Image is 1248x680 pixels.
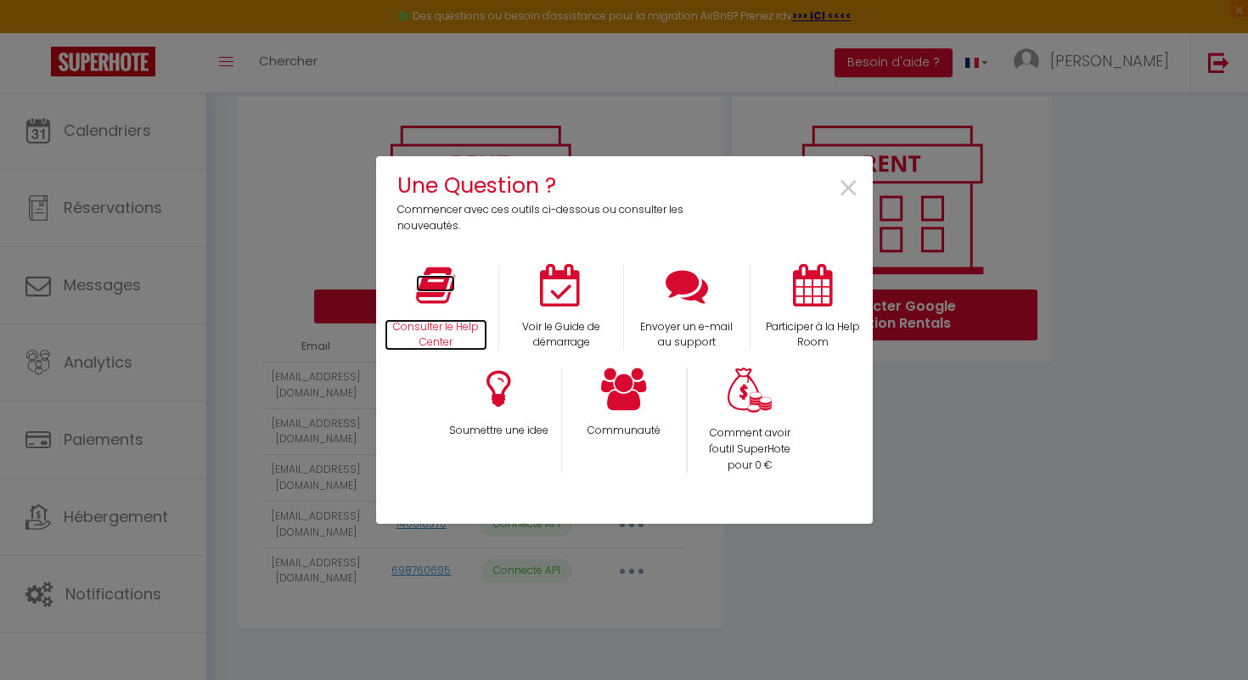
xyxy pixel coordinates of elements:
[837,170,860,208] button: Close
[573,423,675,439] p: Communauté
[385,319,488,351] p: Consulter le Help Center
[397,169,695,202] h4: Une Question ?
[837,162,860,216] span: ×
[728,368,772,413] img: Money bag
[635,319,739,351] p: Envoyer un e-mail au support
[510,319,612,351] p: Voir le Guide de démarrage
[447,423,550,439] p: Soumettre une idee
[762,319,864,351] p: Participer à la Help Room
[397,202,695,234] p: Commencer avec ces outils ci-dessous ou consulter les nouveautés.
[699,425,801,474] p: Comment avoir l'outil SuperHote pour 0 €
